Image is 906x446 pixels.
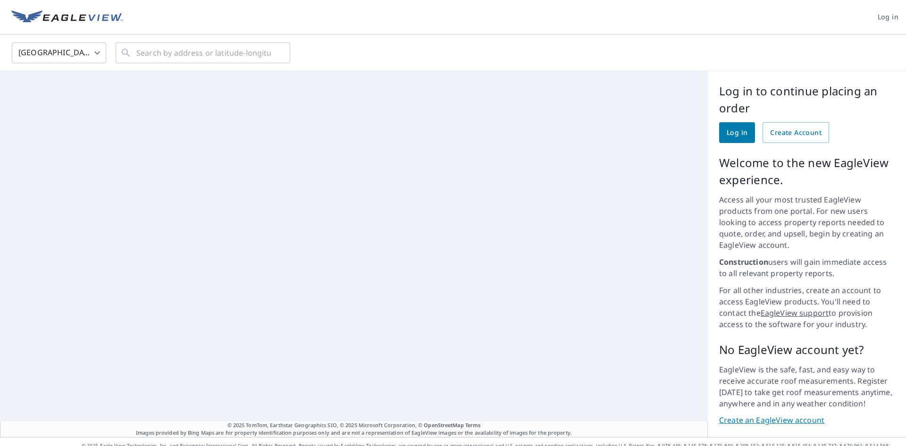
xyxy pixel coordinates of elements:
[227,421,481,429] span: © 2025 TomTom, Earthstar Geographics SIO, © 2025 Microsoft Corporation, ©
[727,127,747,139] span: Log in
[719,257,768,267] strong: Construction
[11,10,123,25] img: EV Logo
[465,421,481,429] a: Terms
[719,285,895,330] p: For all other industries, create an account to access EagleView products. You'll need to contact ...
[719,154,895,188] p: Welcome to the new EagleView experience.
[424,421,463,429] a: OpenStreetMap
[719,415,895,426] a: Create an EagleView account
[763,122,829,143] a: Create Account
[719,194,895,251] p: Access all your most trusted EagleView products from one portal. For new users looking to access ...
[719,83,895,117] p: Log in to continue placing an order
[719,364,895,409] p: EagleView is the safe, fast, and easy way to receive accurate roof measurements. Register [DATE] ...
[761,308,829,318] a: EagleView support
[136,40,271,66] input: Search by address or latitude-longitude
[878,11,898,23] span: Log in
[719,256,895,279] p: users will gain immediate access to all relevant property reports.
[770,127,822,139] span: Create Account
[719,341,895,358] p: No EagleView account yet?
[719,122,755,143] a: Log in
[12,40,106,66] div: [GEOGRAPHIC_DATA]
